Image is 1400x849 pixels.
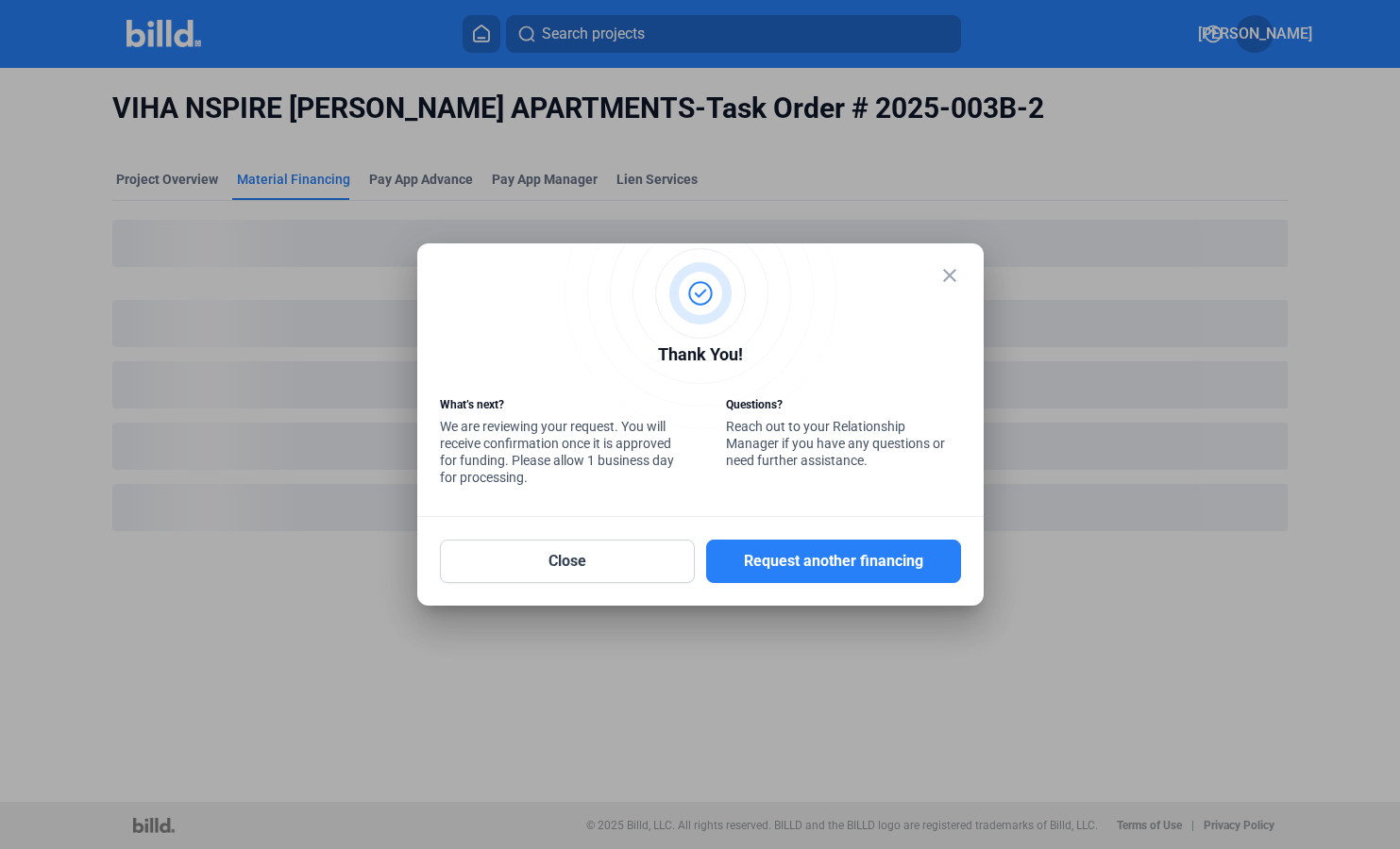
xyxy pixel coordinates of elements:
div: Thank You! [440,341,961,373]
div: We are reviewing your request. You will receive confirmation once it is approved for funding. Ple... [440,396,674,491]
button: Close [440,540,695,583]
div: Questions? [726,396,960,418]
div: What’s next? [440,396,674,418]
mat-icon: close [938,264,961,287]
div: Reach out to your Relationship Manager if you have any questions or need further assistance. [726,396,960,474]
button: Request another financing [706,540,961,583]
